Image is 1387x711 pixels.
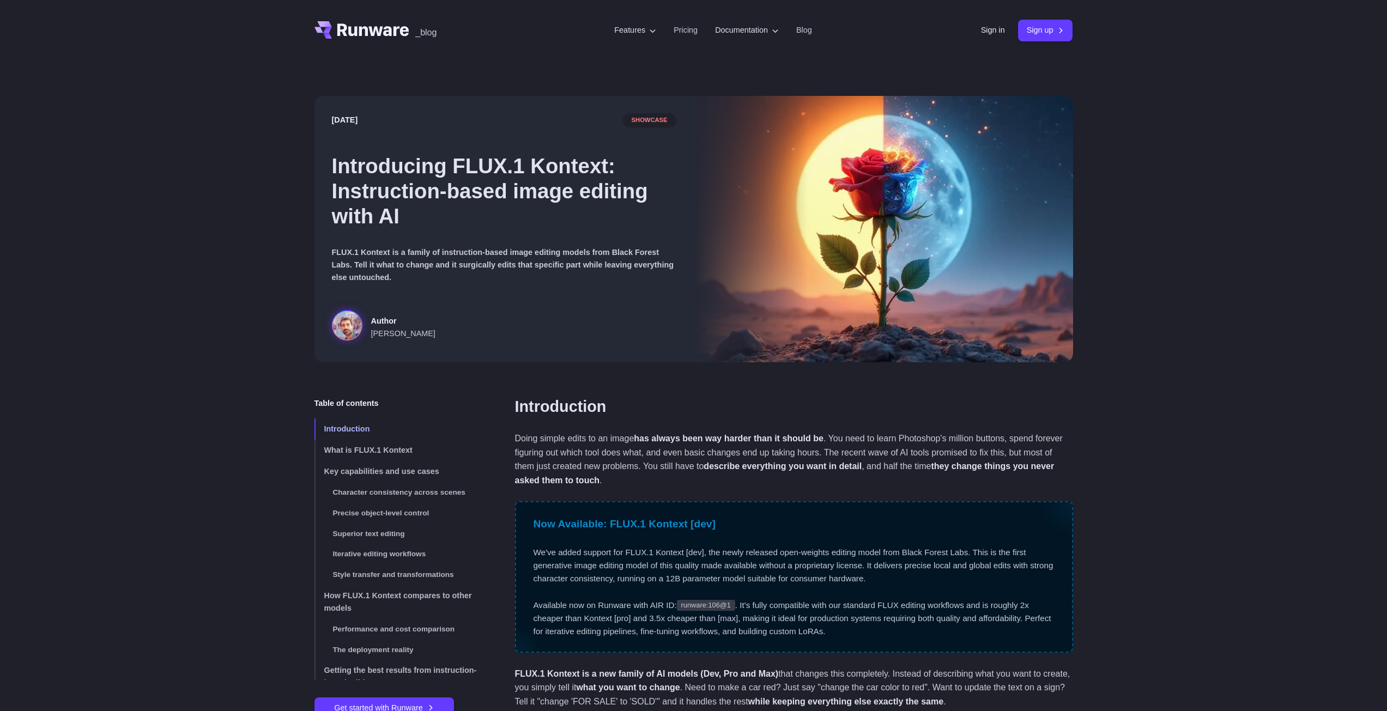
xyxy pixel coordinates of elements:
a: Character consistency across scenes [314,482,480,503]
a: Key capabilities and use cases [314,461,480,482]
span: The deployment reality [333,646,414,654]
a: Go to / [314,21,409,39]
label: Features [614,24,656,37]
a: Getting the best results from instruction-based editing [314,660,480,694]
span: How FLUX.1 Kontext compares to other models [324,591,472,612]
a: Sign up [1018,20,1073,41]
p: We've added support for FLUX.1 Kontext [dev], the newly released open-weights editing model from ... [534,546,1055,586]
span: Table of contents [314,397,379,410]
span: Style transfer and transformations [333,570,454,579]
a: The deployment reality [314,640,480,660]
span: showcase [623,113,676,127]
a: Introduction [515,397,607,416]
p: FLUX.1 Kontext is a family of instruction-based image editing models from Black Forest Labs. Tell... [332,246,676,284]
span: Getting the best results from instruction-based editing [324,666,477,687]
h1: Introducing FLUX.1 Kontext: Instruction-based image editing with AI [332,154,676,229]
p: Available now on Runware with AIR ID: . It's fully compatible with our standard FLUX editing work... [534,599,1055,639]
label: Documentation [715,24,779,37]
span: Key capabilities and use cases [324,467,439,476]
a: Surreal rose in a desert landscape, split between day and night with the sun and moon aligned beh... [332,310,435,345]
p: Doing simple edits to an image . You need to learn Photoshop's million buttons, spend forever fig... [515,432,1073,487]
a: Introduction [314,418,480,440]
strong: FLUX.1 Kontext is a new family of AI models (Dev, Pro and Max) [515,669,779,678]
time: [DATE] [332,114,358,126]
a: How FLUX.1 Kontext compares to other models [314,585,480,619]
strong: while keeping everything else exactly the same [748,697,943,706]
a: Superior text editing [314,524,480,544]
a: Precise object-level control [314,503,480,524]
a: Performance and cost comparison [314,619,480,640]
span: Character consistency across scenes [333,488,465,496]
p: that changes this completely. Instead of describing what you want to create, you simply tell it .... [515,667,1073,709]
span: Precise object-level control [333,509,429,517]
a: _blog [415,21,437,39]
a: Pricing [674,24,698,37]
span: _blog [415,28,437,37]
span: [PERSON_NAME] [371,327,435,340]
div: Now Available: FLUX.1 Kontext [dev] [534,516,1055,533]
a: Blog [796,24,812,37]
span: Performance and cost comparison [333,625,455,633]
strong: describe everything you want in detail [704,461,862,471]
a: Style transfer and transformations [314,564,480,585]
code: runware:106@1 [677,600,735,611]
img: Surreal rose in a desert landscape, split between day and night with the sun and moon aligned beh... [694,96,1073,362]
a: What is FLUX.1 Kontext [314,440,480,461]
a: Iterative editing workflows [314,544,480,564]
strong: what you want to change [576,683,680,692]
span: What is FLUX.1 Kontext [324,446,413,454]
strong: has always been way harder than it should be [634,434,823,443]
span: Iterative editing workflows [333,550,426,558]
span: Superior text editing [333,530,405,538]
span: Introduction [324,424,370,433]
span: Author [371,315,435,327]
a: Sign in [981,24,1005,37]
